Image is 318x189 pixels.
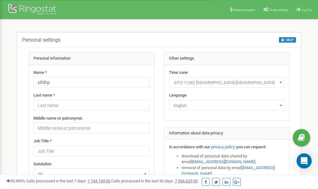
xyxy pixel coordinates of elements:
label: Language [169,92,187,98]
input: Name [33,77,149,88]
span: (UTC-11:00) Pacific/Midway [169,77,285,88]
input: Job Title [33,146,149,157]
span: Mr. [36,170,147,179]
h5: Personal settings [22,37,61,43]
div: Open Intercom Messenger [297,153,312,168]
span: 99,989% [6,179,25,183]
input: Middle name or patronymic [33,123,149,133]
u: 1 744 194,00 [88,179,110,183]
div: Information about data privacy [164,127,290,140]
span: English [169,100,285,111]
span: Calls processed in the last 30 days : [111,179,198,183]
div: Other settings [164,52,290,65]
label: Name * [33,70,47,76]
a: privacy policy [211,145,235,149]
u: 7 596 625,00 [175,179,198,183]
span: Mr. [33,168,149,179]
span: Calls processed in the last 7 days : [26,179,110,183]
button: HELP [279,37,296,43]
li: removal of personal data by email , [182,165,285,177]
label: Time zone [169,70,188,76]
strong: you can request: [236,145,266,149]
span: English [171,101,283,110]
div: Personal information [29,52,154,65]
label: Salutation [33,161,51,167]
label: Last name * [33,92,55,98]
input: Last name [33,100,149,111]
a: [EMAIL_ADDRESS][DOMAIN_NAME] [191,159,255,164]
span: Profile settings [269,8,288,12]
span: Log Out [302,8,312,12]
li: download of personal data shared by email , [182,153,285,165]
label: Job Title * [33,138,52,144]
span: Referral program [234,8,255,12]
label: Middle name or patronymic [33,115,83,121]
span: (UTC-11:00) Pacific/Midway [171,78,283,87]
strong: In accordance with our [169,145,210,149]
